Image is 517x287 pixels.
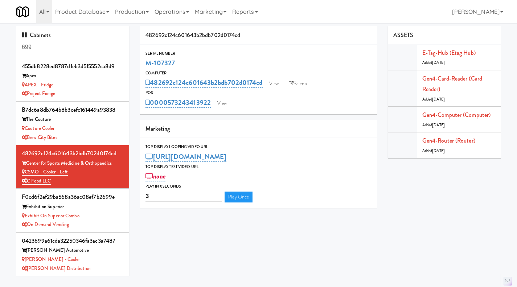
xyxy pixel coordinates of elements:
span: Added [422,148,445,153]
span: Cabinets [22,31,51,39]
span: Added [422,122,445,128]
li: 482692c124c601643b2bdb702d0174cdCenter for Sports Medicine & Orthopaedics CSMO - Cooler - LeftC F... [16,145,129,189]
a: [URL][DOMAIN_NAME] [145,152,226,162]
a: C Food LLC [22,177,51,185]
div: Play in X seconds [145,183,372,190]
span: [DATE] [432,97,445,102]
div: Top Display Test Video Url [145,163,372,171]
li: f0cd6f2ef29ba568a36ac08ef7b2699eExhibit on Superior Exhibit on Superior ComboOn Demand Vending [16,189,129,232]
a: Balena [285,78,311,89]
a: E-tag-hub (Etag Hub) [422,49,476,57]
a: [PERSON_NAME] - Cooler [22,256,80,263]
a: Couture Cooler [22,125,55,132]
div: 482692c124c601643b2bdb702d0174cd [140,26,377,45]
a: View [214,98,230,109]
div: Exhibit on Superior [22,202,124,212]
a: M-107327 [145,58,175,68]
span: [DATE] [432,122,445,128]
div: 0423699a61cda32250346fa3ac3a7487 [22,235,124,246]
div: 455db8228ed8787d1eb3d515552ca8d9 [22,61,124,72]
a: [PERSON_NAME] Distribution [22,265,91,272]
div: Top Display Looping Video Url [145,143,372,151]
a: Exhibit on Superior Combo [22,212,79,219]
a: Gen4-card-reader (Card Reader) [422,74,482,94]
div: Apex [22,71,124,81]
div: Computer [145,70,372,77]
a: Gen4-router (Router) [422,136,475,145]
li: b7dc6a8db764b8b3cefc161449a93838The Couture Couture CoolerBrew City Bites [16,102,129,145]
a: On Demand Vending [22,221,69,228]
div: [PERSON_NAME] Automotive [22,246,124,255]
a: Project Forage [22,90,56,97]
span: Marketing [145,124,170,133]
div: Center for Sports Medicine & Orthopaedics [22,159,124,168]
span: [DATE] [432,60,445,65]
div: b7dc6a8db764b8b3cefc161449a93838 [22,104,124,115]
a: Brew City Bites [22,134,57,141]
div: f0cd6f2ef29ba568a36ac08ef7b2699e [22,192,124,202]
img: Micromart [16,5,29,18]
a: none [145,171,165,181]
div: 482692c124c601643b2bdb702d0174cd [22,148,124,159]
span: Added [422,97,445,102]
a: Play Once [225,192,253,202]
span: ASSETS [393,31,414,39]
a: APEX - Fridge [22,81,53,88]
a: 0000573243413922 [145,98,211,108]
a: CSMO - Cooler - Left [22,168,68,176]
a: View [266,78,282,89]
li: 0423699a61cda32250346fa3ac3a7487[PERSON_NAME] Automotive [PERSON_NAME] - Cooler[PERSON_NAME] Dist... [16,233,129,276]
span: Added [422,60,445,65]
span: [DATE] [432,148,445,153]
a: Gen4-computer (Computer) [422,111,491,119]
div: POS [145,89,372,97]
input: Search cabinets [22,41,124,54]
a: 482692c124c601643b2bdb702d0174cd [145,78,262,88]
li: 455db8228ed8787d1eb3d515552ca8d9Apex APEX - FridgeProject Forage [16,58,129,102]
div: Serial Number [145,50,372,57]
div: The Couture [22,115,124,124]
